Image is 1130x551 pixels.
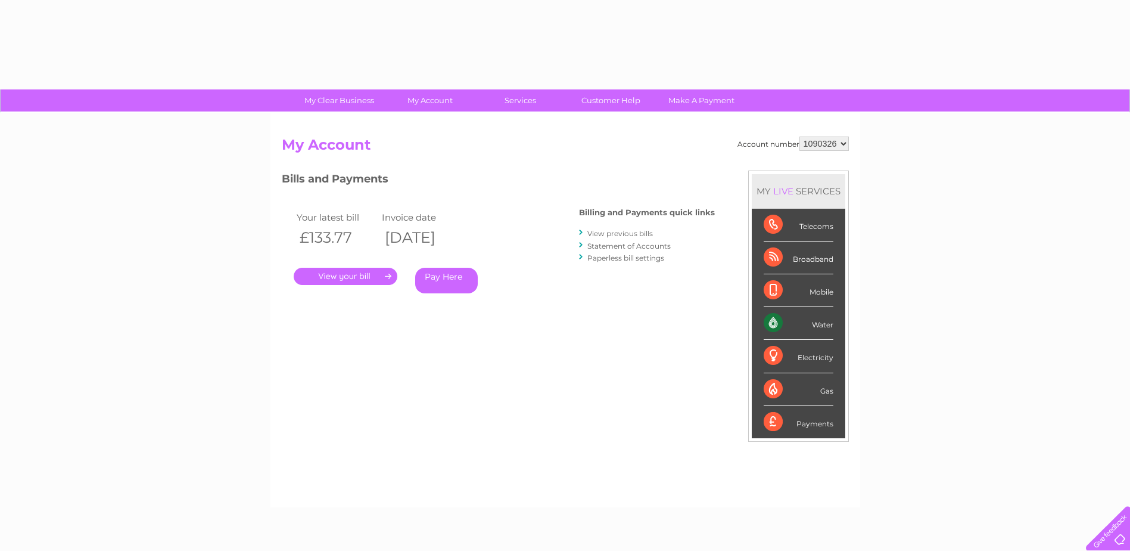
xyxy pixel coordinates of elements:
[764,209,833,242] div: Telecoms
[294,225,379,250] th: £133.77
[652,89,751,112] a: Make A Payment
[579,208,715,217] h4: Billing and Payments quick links
[290,89,388,112] a: My Clear Business
[764,373,833,406] div: Gas
[764,307,833,340] div: Water
[737,137,849,151] div: Account number
[379,225,465,250] th: [DATE]
[752,174,845,208] div: MY SERVICES
[771,185,796,197] div: LIVE
[294,209,379,225] td: Your latest bill
[587,253,664,262] a: Paperless bill settings
[471,89,569,112] a: Services
[415,268,478,293] a: Pay Here
[764,274,833,307] div: Mobile
[764,340,833,373] div: Electricity
[587,242,671,250] a: Statement of Accounts
[764,242,833,274] div: Broadband
[379,209,465,225] td: Invoice date
[282,171,715,191] h3: Bills and Payments
[282,137,849,159] h2: My Account
[562,89,660,112] a: Customer Help
[294,268,397,285] a: .
[381,89,479,112] a: My Account
[764,406,833,438] div: Payments
[587,229,653,238] a: View previous bills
